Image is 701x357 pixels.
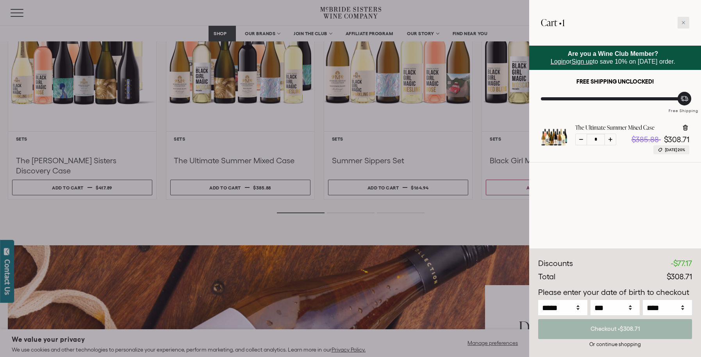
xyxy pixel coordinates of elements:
[671,258,692,270] div: -
[631,135,659,144] span: $385.88
[538,341,692,348] div: Or continue shopping
[551,58,566,65] a: Login
[541,12,565,34] h2: Cart •
[551,50,675,65] span: or to save 10% on [DATE] order.
[664,135,689,144] span: $308.71
[538,258,573,270] div: Discounts
[568,50,658,57] strong: Are you a Wine Club Member?
[538,271,555,283] div: Total
[666,100,701,114] div: Free Shipping
[576,78,654,85] strong: FREE SHIPPING UNCLOCKED!
[665,147,685,153] span: [DATE] 20%
[541,143,567,152] a: The Ultimate Summer Mixed Case
[673,259,692,268] span: $77.17
[538,287,692,298] p: Please enter your date of birth to checkout
[572,58,593,65] a: Sign up
[667,272,692,281] span: $308.71
[575,124,655,132] a: The Ultimate Summer Mixed Case
[562,16,565,29] span: 1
